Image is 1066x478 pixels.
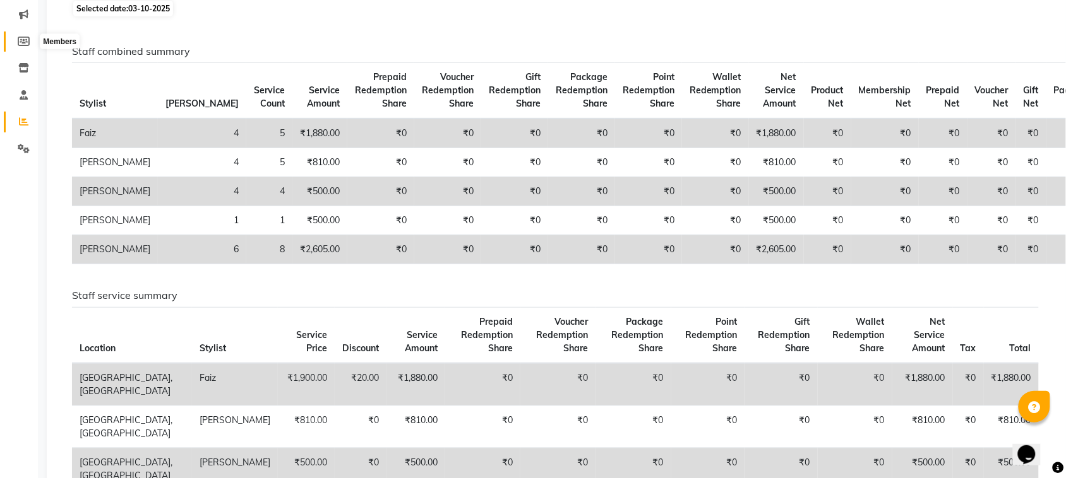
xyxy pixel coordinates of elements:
[461,316,513,354] span: Prepaid Redemption Share
[246,177,292,206] td: 4
[764,71,796,109] span: Net Service Amount
[80,342,116,354] span: Location
[72,289,1039,301] h6: Staff service summary
[745,363,817,406] td: ₹0
[818,363,892,406] td: ₹0
[246,206,292,235] td: 1
[414,148,481,177] td: ₹0
[851,206,919,235] td: ₹0
[481,235,548,264] td: ₹0
[1010,342,1031,354] span: Total
[1016,148,1046,177] td: ₹0
[745,405,817,448] td: ₹0
[682,148,749,177] td: ₹0
[623,71,674,109] span: Point Redemption Share
[804,235,851,264] td: ₹0
[414,206,481,235] td: ₹0
[520,405,596,448] td: ₹0
[851,148,919,177] td: ₹0
[414,119,481,148] td: ₹0
[481,177,548,206] td: ₹0
[671,405,745,448] td: ₹0
[72,45,1039,57] h6: Staff combined summary
[685,316,737,354] span: Point Redemption Share
[40,34,80,49] div: Members
[833,316,885,354] span: Wallet Redemption Share
[72,119,158,148] td: Faiz
[292,177,347,206] td: ₹500.00
[292,206,347,235] td: ₹500.00
[804,177,851,206] td: ₹0
[851,235,919,264] td: ₹0
[128,4,170,13] span: 03-10-2025
[386,405,445,448] td: ₹810.00
[481,148,548,177] td: ₹0
[682,235,749,264] td: ₹0
[548,119,615,148] td: ₹0
[548,148,615,177] td: ₹0
[804,119,851,148] td: ₹0
[596,363,671,406] td: ₹0
[200,342,226,354] span: Stylist
[445,363,520,406] td: ₹0
[1024,85,1039,109] span: Gift Net
[612,316,664,354] span: Package Redemption Share
[682,119,749,148] td: ₹0
[967,206,1016,235] td: ₹0
[72,235,158,264] td: [PERSON_NAME]
[967,119,1016,148] td: ₹0
[246,148,292,177] td: 5
[671,363,745,406] td: ₹0
[919,177,967,206] td: ₹0
[386,363,445,406] td: ₹1,880.00
[246,235,292,264] td: 8
[347,148,414,177] td: ₹0
[749,235,804,264] td: ₹2,605.00
[851,119,919,148] td: ₹0
[967,235,1016,264] td: ₹0
[489,71,541,109] span: Gift Redemption Share
[1016,119,1046,148] td: ₹0
[615,235,682,264] td: ₹0
[953,405,984,448] td: ₹0
[1013,428,1053,465] iframe: chat widget
[254,85,285,109] span: Service Count
[481,206,548,235] td: ₹0
[859,85,911,109] span: Membership Net
[158,148,246,177] td: 4
[246,119,292,148] td: 5
[975,85,1009,109] span: Voucher Net
[536,316,588,354] span: Voucher Redemption Share
[615,206,682,235] td: ₹0
[278,363,335,406] td: ₹1,900.00
[296,329,327,354] span: Service Price
[919,119,967,148] td: ₹0
[967,148,1016,177] td: ₹0
[804,206,851,235] td: ₹0
[919,235,967,264] td: ₹0
[342,342,379,354] span: Discount
[548,235,615,264] td: ₹0
[984,363,1039,406] td: ₹1,880.00
[307,85,340,109] span: Service Amount
[158,235,246,264] td: 6
[596,405,671,448] td: ₹0
[758,316,810,354] span: Gift Redemption Share
[414,235,481,264] td: ₹0
[158,206,246,235] td: 1
[984,405,1039,448] td: ₹810.00
[72,363,192,406] td: [GEOGRAPHIC_DATA], [GEOGRAPHIC_DATA]
[335,405,386,448] td: ₹0
[278,405,335,448] td: ₹810.00
[749,206,804,235] td: ₹500.00
[892,405,953,448] td: ₹810.00
[953,363,984,406] td: ₹0
[548,177,615,206] td: ₹0
[682,206,749,235] td: ₹0
[961,342,976,354] span: Tax
[72,206,158,235] td: [PERSON_NAME]
[892,363,953,406] td: ₹1,880.00
[926,85,960,109] span: Prepaid Net
[165,98,239,109] span: [PERSON_NAME]
[1016,235,1046,264] td: ₹0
